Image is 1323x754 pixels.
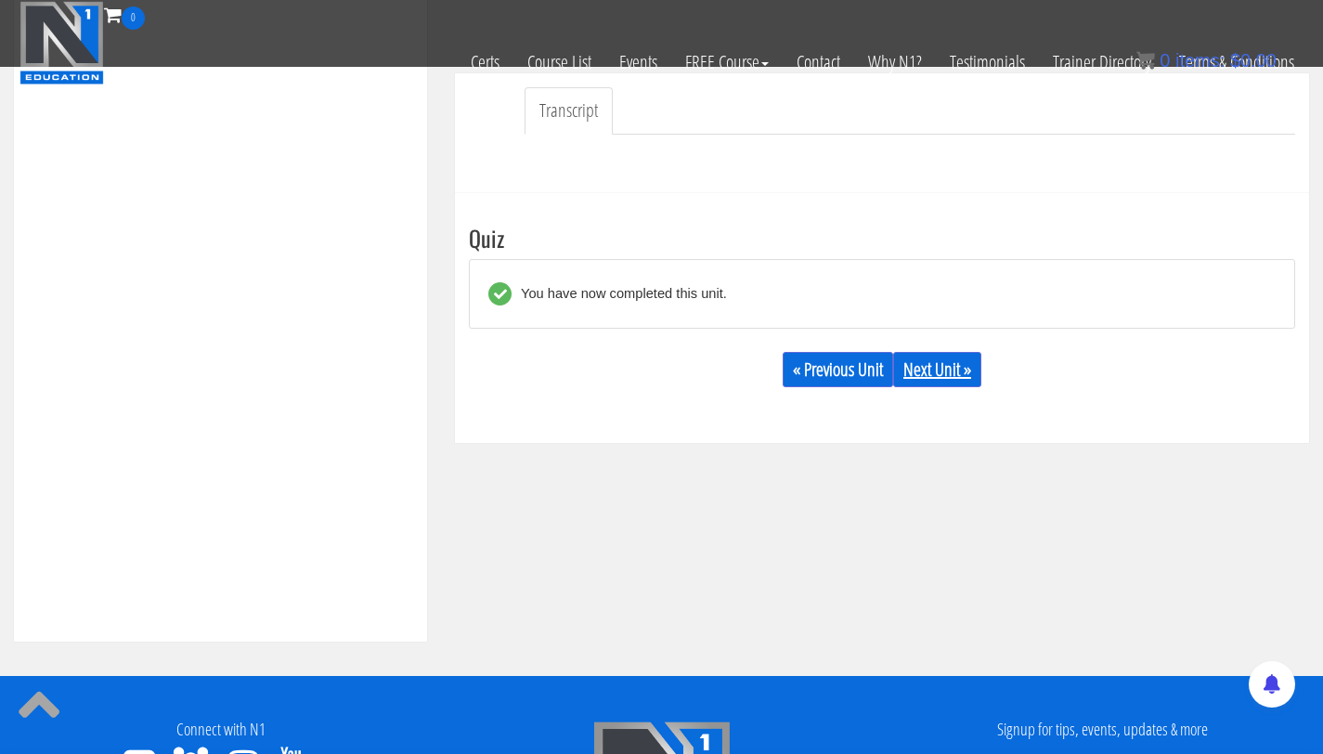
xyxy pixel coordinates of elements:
[19,1,104,84] img: n1-education
[122,6,145,30] span: 0
[1136,51,1155,70] img: icon11.png
[1230,50,1240,71] span: $
[896,721,1309,739] h4: Signup for tips, events, updates & more
[854,30,936,95] a: Why N1?
[893,352,981,387] a: Next Unit »
[1230,50,1277,71] bdi: 0.00
[525,87,613,135] a: Transcript
[605,30,671,95] a: Events
[783,352,893,387] a: « Previous Unit
[512,282,727,305] div: You have now completed this unit.
[457,30,513,95] a: Certs
[1136,50,1277,71] a: 0 items: $0.00
[936,30,1039,95] a: Testimonials
[14,721,427,739] h4: Connect with N1
[104,2,145,27] a: 0
[1175,50,1225,71] span: items:
[1039,30,1165,95] a: Trainer Directory
[513,30,605,95] a: Course List
[1165,30,1308,95] a: Terms & Conditions
[783,30,854,95] a: Contact
[671,30,783,95] a: FREE Course
[1160,50,1170,71] span: 0
[469,226,1295,250] h3: Quiz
